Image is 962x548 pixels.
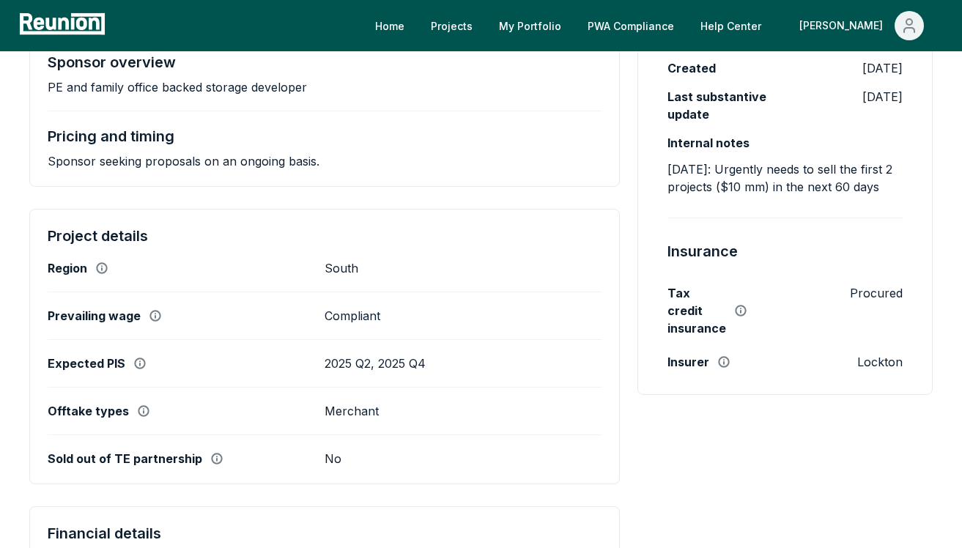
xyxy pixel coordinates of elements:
[862,59,903,77] p: [DATE]
[667,160,903,196] p: [DATE]: Urgently needs to sell the first 2 projects ($10 mm) in the next 60 days
[667,353,709,371] label: Insurer
[48,127,174,145] h4: Pricing and timing
[48,525,602,542] h4: Financial details
[419,11,484,40] a: Projects
[48,451,202,466] label: Sold out of TE partnership
[48,227,602,245] h4: Project details
[857,353,903,371] p: Lockton
[325,308,380,323] p: Compliant
[850,284,903,302] p: Procured
[862,88,903,105] p: [DATE]
[48,154,319,169] p: Sponsor seeking proposals on an ongoing basis.
[325,261,358,275] p: South
[487,11,573,40] a: My Portfolio
[788,11,936,40] button: [PERSON_NAME]
[363,11,416,40] a: Home
[48,80,307,95] p: PE and family office backed storage developer
[325,356,426,371] p: 2025 Q2, 2025 Q4
[667,240,738,262] h4: Insurance
[667,284,726,337] label: Tax credit insurance
[325,404,379,418] p: Merchant
[363,11,947,40] nav: Main
[325,451,341,466] p: No
[689,11,773,40] a: Help Center
[48,53,176,71] h4: Sponsor overview
[48,404,129,418] label: Offtake types
[576,11,686,40] a: PWA Compliance
[667,134,750,152] label: Internal notes
[48,308,141,323] label: Prevailing wage
[667,88,785,123] label: Last substantive update
[799,11,889,40] div: [PERSON_NAME]
[48,261,87,275] label: Region
[48,356,125,371] label: Expected PIS
[667,59,716,77] label: Created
